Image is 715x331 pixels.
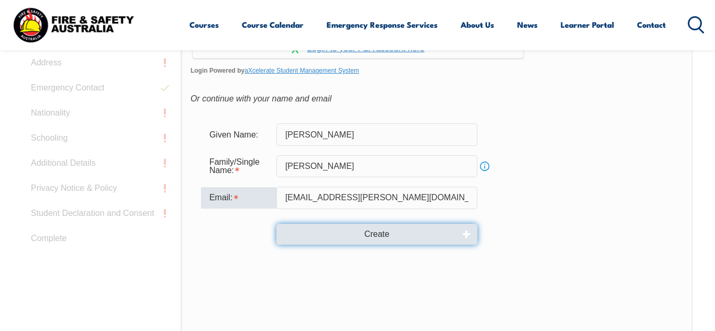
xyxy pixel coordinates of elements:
a: aXcelerate Student Management System [244,67,359,74]
a: Courses [189,12,219,37]
a: Emergency Response Services [327,12,438,37]
a: Info [477,159,492,174]
div: Family/Single Name is required. [201,152,276,180]
div: Given Name: [201,124,276,144]
div: Or continue with your name and email [191,91,683,107]
a: Course Calendar [242,12,304,37]
a: Learner Portal [561,12,614,37]
span: Login Powered by [191,63,683,78]
div: Email is required. [201,187,276,208]
a: Contact [637,12,666,37]
a: About Us [461,12,494,37]
button: Create [276,224,477,245]
a: News [517,12,538,37]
